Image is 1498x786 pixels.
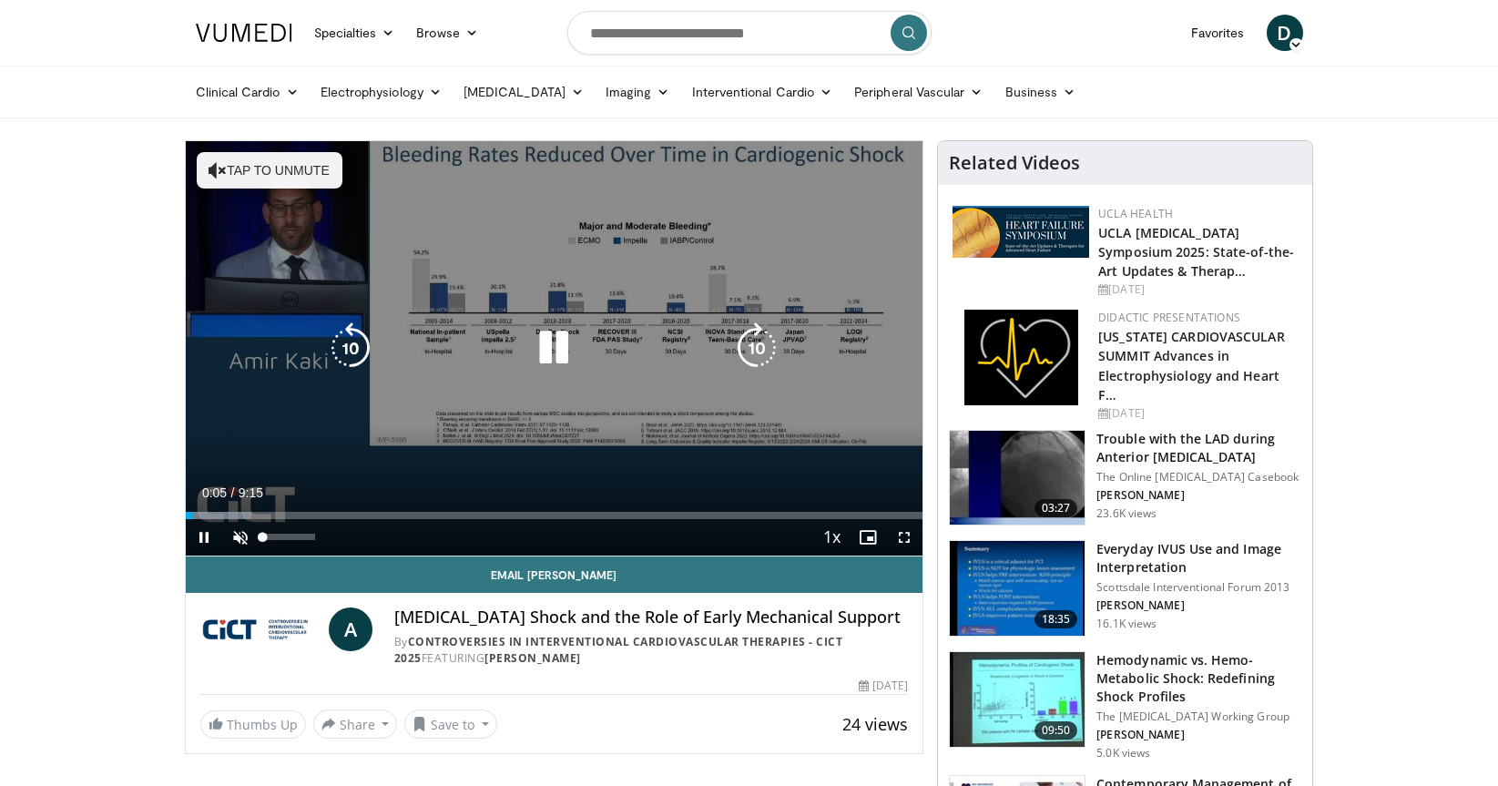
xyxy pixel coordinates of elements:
p: The Online [MEDICAL_DATA] Casebook [1096,470,1301,485]
p: 5.0K views [1096,746,1150,760]
button: Tap to unmute [197,152,342,189]
div: Didactic Presentations [1098,310,1298,326]
a: Interventional Cardio [681,74,844,110]
div: [DATE] [1098,281,1298,298]
p: [PERSON_NAME] [1096,598,1301,613]
p: The [MEDICAL_DATA] Working Group [1096,709,1301,724]
button: Share [313,709,398,739]
span: 9:15 [239,485,263,500]
button: Playback Rate [813,519,850,556]
a: 18:35 Everyday IVUS Use and Image Interpretation Scottsdale Interventional Forum 2013 [PERSON_NAM... [949,540,1301,637]
a: 09:50 Hemodynamic vs. Hemo-Metabolic Shock: Redefining Shock Profiles The [MEDICAL_DATA] Working ... [949,651,1301,760]
button: Pause [186,519,222,556]
img: ABqa63mjaT9QMpl35hMDoxOmtxO3TYNt_2.150x105_q85_crop-smart_upscale.jpg [950,431,1085,526]
button: Fullscreen [886,519,922,556]
a: Email [PERSON_NAME] [186,556,923,593]
p: [PERSON_NAME] [1096,728,1301,742]
a: Electrophysiology [310,74,453,110]
a: UCLA Health [1098,206,1173,221]
span: 03:27 [1034,499,1078,517]
img: 0682476d-9aca-4ba2-9755-3b180e8401f5.png.150x105_q85_autocrop_double_scale_upscale_version-0.2.png [953,206,1089,258]
img: Controversies in Interventional Cardiovascular Therapies - CICT 2025 [200,607,321,651]
img: VuMedi Logo [196,24,292,42]
a: Favorites [1180,15,1256,51]
div: Volume Level [263,534,315,540]
a: [PERSON_NAME] [484,650,581,666]
a: 03:27 Trouble with the LAD during Anterior [MEDICAL_DATA] The Online [MEDICAL_DATA] Casebook [PER... [949,430,1301,526]
h3: Trouble with the LAD during Anterior [MEDICAL_DATA] [1096,430,1301,466]
div: [DATE] [859,678,908,694]
h3: Everyday IVUS Use and Image Interpretation [1096,540,1301,577]
p: 23.6K views [1096,506,1157,521]
p: Scottsdale Interventional Forum 2013 [1096,580,1301,595]
p: 16.1K views [1096,617,1157,631]
div: By FEATURING [394,634,908,667]
img: 2496e462-765f-4e8f-879f-a0c8e95ea2b6.150x105_q85_crop-smart_upscale.jpg [950,652,1085,747]
a: [MEDICAL_DATA] [453,74,595,110]
video-js: Video Player [186,141,923,556]
p: [PERSON_NAME] [1096,488,1301,503]
span: 0:05 [202,485,227,500]
span: 18:35 [1034,610,1078,628]
a: Clinical Cardio [185,74,310,110]
button: Enable picture-in-picture mode [850,519,886,556]
button: Unmute [222,519,259,556]
a: Browse [405,15,489,51]
a: Controversies in Interventional Cardiovascular Therapies - CICT 2025 [394,634,843,666]
input: Search topics, interventions [567,11,932,55]
a: D [1267,15,1303,51]
h4: Related Videos [949,152,1080,174]
h4: [MEDICAL_DATA] Shock and the Role of Early Mechanical Support [394,607,908,628]
span: / [231,485,235,500]
img: 1860aa7a-ba06-47e3-81a4-3dc728c2b4cf.png.150x105_q85_autocrop_double_scale_upscale_version-0.2.png [964,310,1078,405]
a: Imaging [595,74,681,110]
span: 24 views [842,713,908,735]
a: UCLA [MEDICAL_DATA] Symposium 2025: State-of-the-Art Updates & Therap… [1098,224,1294,280]
h3: Hemodynamic vs. Hemo-Metabolic Shock: Redefining Shock Profiles [1096,651,1301,706]
a: Peripheral Vascular [843,74,994,110]
button: Save to [404,709,497,739]
span: 09:50 [1034,721,1078,740]
a: Thumbs Up [200,710,306,739]
a: A [329,607,372,651]
a: Specialties [303,15,406,51]
a: [US_STATE] CARDIOVASCULAR SUMMIT Advances in Electrophysiology and Heart F… [1098,328,1285,403]
a: Business [994,74,1087,110]
div: [DATE] [1098,405,1298,422]
img: dTBemQywLidgNXR34xMDoxOjA4MTsiGN.150x105_q85_crop-smart_upscale.jpg [950,541,1085,636]
div: Progress Bar [186,512,923,519]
